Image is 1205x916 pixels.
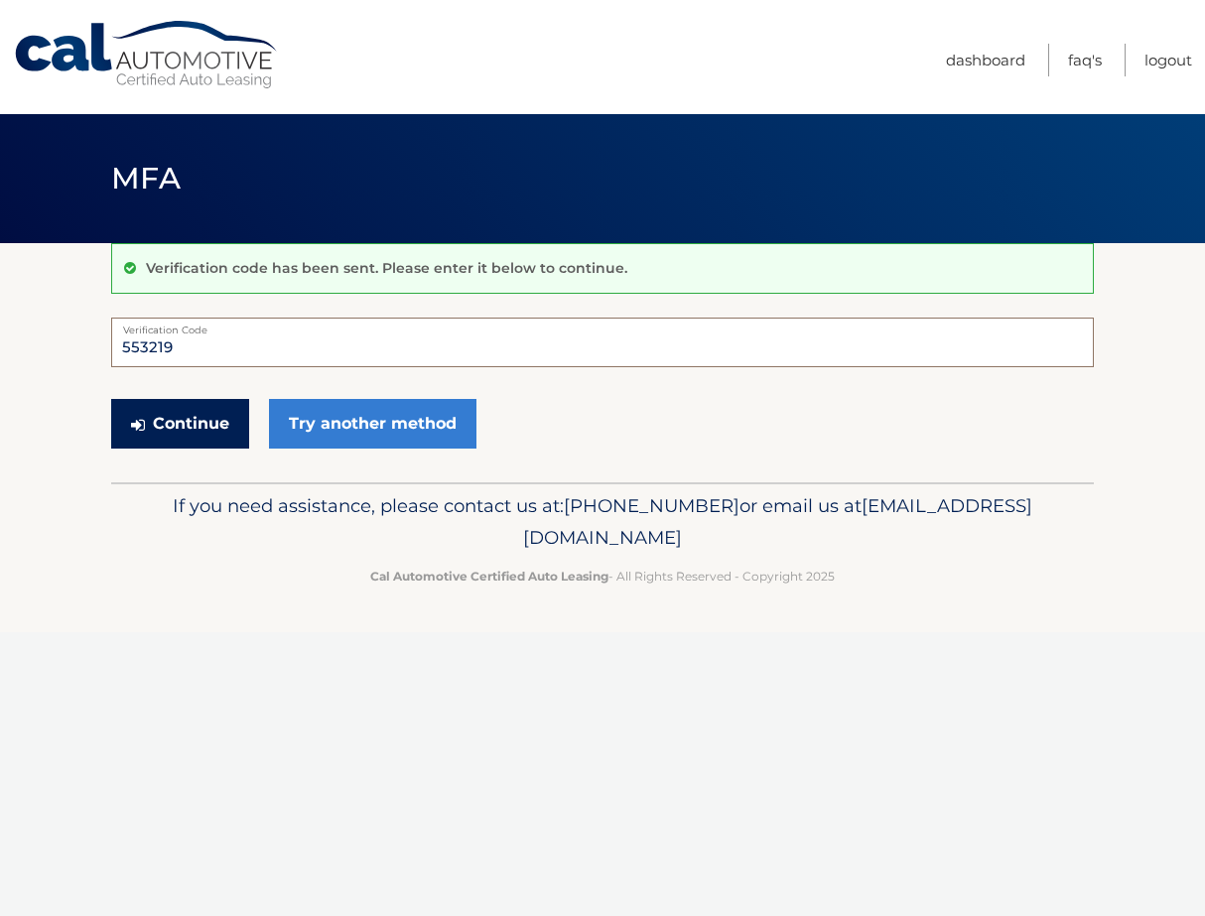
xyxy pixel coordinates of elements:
span: MFA [111,160,181,196]
label: Verification Code [111,318,1094,333]
p: - All Rights Reserved - Copyright 2025 [124,566,1081,587]
a: Logout [1144,44,1192,76]
a: FAQ's [1068,44,1102,76]
input: Verification Code [111,318,1094,367]
a: Dashboard [946,44,1025,76]
span: [EMAIL_ADDRESS][DOMAIN_NAME] [523,494,1032,549]
p: If you need assistance, please contact us at: or email us at [124,490,1081,554]
a: Try another method [269,399,476,449]
p: Verification code has been sent. Please enter it below to continue. [146,259,627,277]
span: [PHONE_NUMBER] [564,494,739,517]
button: Continue [111,399,249,449]
a: Cal Automotive [13,20,281,90]
strong: Cal Automotive Certified Auto Leasing [370,569,608,584]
